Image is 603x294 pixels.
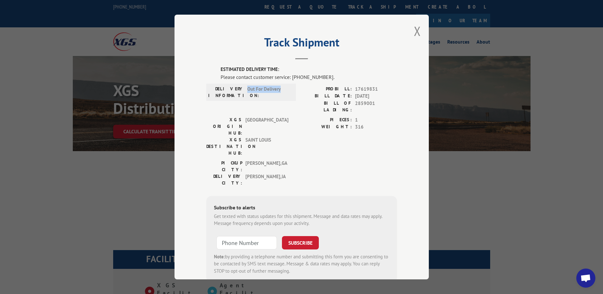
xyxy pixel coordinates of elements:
label: PIECES: [302,116,352,124]
input: Phone Number [216,236,277,249]
label: ESTIMATED DELIVERY TIME: [221,66,397,73]
div: Get texted with status updates for this shipment. Message and data rates may apply. Message frequ... [214,213,389,227]
label: PROBILL: [302,86,352,93]
span: [GEOGRAPHIC_DATA] [245,116,288,136]
span: SAINT LOUIS [245,136,288,157]
span: [PERSON_NAME] , IA [245,173,288,186]
button: SUBSCRIBE [282,236,319,249]
button: Close modal [414,23,421,39]
div: Open chat [576,269,595,288]
label: WEIGHT: [302,123,352,131]
span: Out For Delivery [247,86,290,99]
h2: Track Shipment [206,38,397,50]
div: Please contact customer service: [PHONE_NUMBER]. [221,73,397,81]
label: DELIVERY INFORMATION: [208,86,244,99]
label: PICKUP CITY: [206,160,242,173]
label: BILL OF LADING: [302,100,352,113]
span: [PERSON_NAME] , GA [245,160,288,173]
span: 2859001 [355,100,397,113]
label: XGS DESTINATION HUB: [206,136,242,157]
label: BILL DATE: [302,93,352,100]
div: Subscribe to alerts [214,204,389,213]
span: 316 [355,123,397,131]
span: 17619831 [355,86,397,93]
label: DELIVERY CITY: [206,173,242,186]
span: [DATE] [355,93,397,100]
strong: Note: [214,254,225,260]
div: by providing a telephone number and submitting this form you are consenting to be contacted by SM... [214,253,389,275]
label: XGS ORIGIN HUB: [206,116,242,136]
span: 1 [355,116,397,124]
